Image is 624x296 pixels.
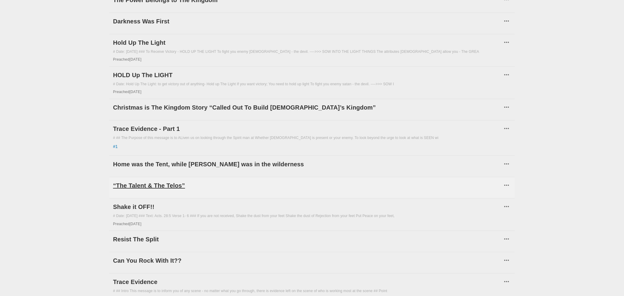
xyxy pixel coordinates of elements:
[113,222,142,226] span: Preached [DATE]
[113,38,502,47] a: Hold Up The Light
[113,90,142,94] span: Preached [DATE]
[113,103,502,112] a: Christmas is The Kingdom Story “Called Out To Build [DEMOGRAPHIC_DATA]’s Kingdom”
[113,82,511,87] div: # Date: Hold Up The Light: to get victory out of anything- Hold up The Light If you want victory;...
[113,124,502,134] a: Trace Evidence - Part 1
[594,266,617,289] iframe: Drift Widget Chat Controller
[113,277,502,287] a: Trace Evidence
[113,181,502,190] a: “The Talent & The Telos”
[113,256,502,265] a: Can You Rock With It??
[113,288,511,294] div: # ## Intro This message is to inform you of any scene - no matter what you go through, there is e...
[113,49,511,54] div: # Date: [DATE] ### To Receive Victory - HOLD UP THE LIGHT To fight you enemy [DEMOGRAPHIC_DATA] -...
[113,159,502,169] a: Home was the Tent, while [PERSON_NAME] was in the wilderness
[113,213,511,219] div: # Date: [DATE] ### Text: Acts. 28:5 Verse 1- 6 ### If you are not received, Shake the dust from y...
[113,57,142,62] span: Preached [DATE]
[113,143,118,150] a: # 1
[113,202,502,212] a: Shake it OFF!!
[113,234,502,244] a: Resist The Split
[113,70,502,80] a: HOLD Up The LIGHT
[113,17,502,26] a: Darkness Was First
[113,135,511,140] div: # ## The Purpose of this message is to ALiven us on looking through the Spirit man at Whether [DE...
